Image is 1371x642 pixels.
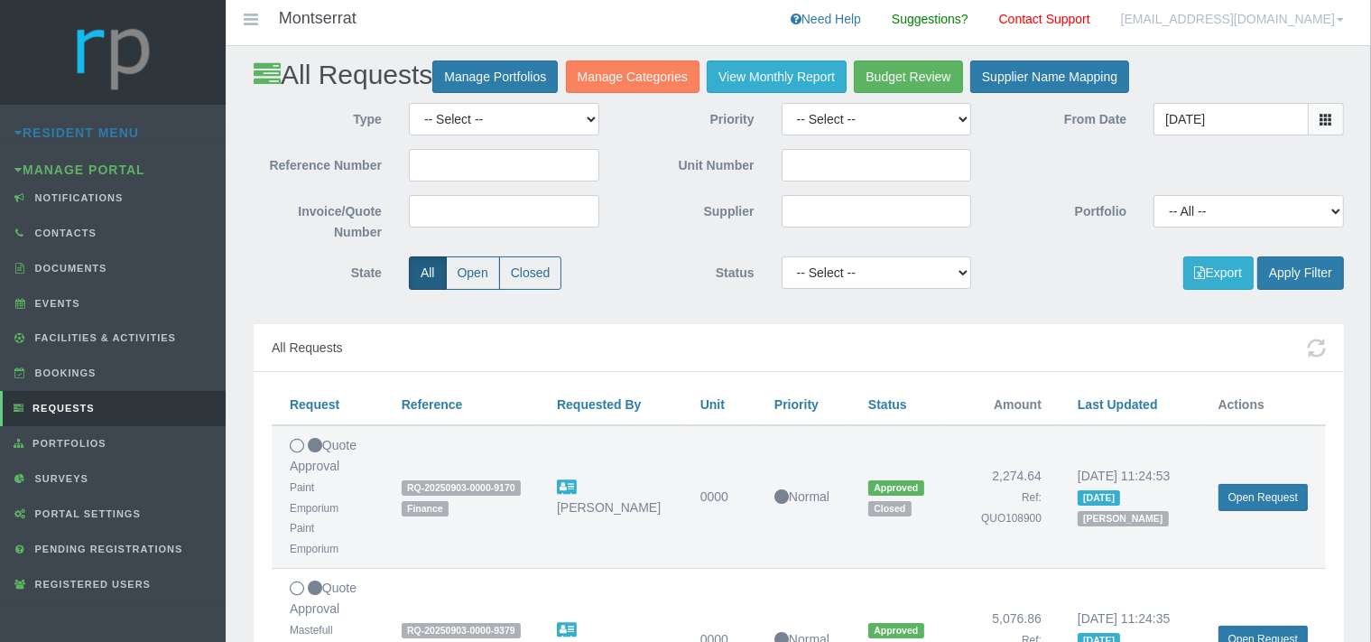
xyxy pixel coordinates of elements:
[28,438,107,449] span: Portfolios
[254,60,1344,93] h2: All Requests
[1183,256,1254,290] button: Export
[402,623,521,638] span: RQ-20250903-0000-9379
[290,481,338,515] small: Paint Emporium
[613,149,768,176] label: Unit Number
[31,298,80,309] span: Events
[31,332,176,343] span: Facilities & Activities
[28,403,95,414] span: Requests
[290,397,339,412] a: Request
[985,195,1140,222] label: Portfolio
[432,60,558,94] a: Manage Portfolios
[868,397,907,412] a: Status
[272,425,384,568] td: Quote Approval
[942,425,1060,568] td: 2,274.64
[14,163,145,177] a: Manage Portal
[868,501,912,516] span: Closed
[868,480,924,496] span: Approved
[994,397,1042,412] span: Amount
[290,522,338,555] small: Paint Emporium
[446,256,500,290] label: Open
[14,126,139,140] a: Resident Menu
[31,263,107,274] span: Documents
[31,192,124,203] span: Notifications
[1218,397,1264,412] span: Actions
[402,397,463,412] a: Reference
[707,60,847,94] a: View Monthly Report
[31,508,141,519] span: Portal Settings
[774,397,819,412] a: Priority
[279,10,357,28] h4: Montserrat
[854,60,962,94] a: Budget Review
[1060,425,1200,568] td: [DATE] 11:24:53
[31,473,88,484] span: Surveys
[31,368,97,378] span: Bookings
[1257,256,1344,290] button: Apply Filter
[1078,511,1169,526] span: [PERSON_NAME]
[240,149,395,176] label: Reference Number
[240,103,395,130] label: Type
[700,397,725,412] a: Unit
[756,425,850,568] td: Normal
[254,324,1344,373] div: All Requests
[240,195,395,243] label: Invoice/Quote Number
[868,623,924,638] span: Approved
[402,480,521,496] span: RQ-20250903-0000-9170
[613,195,768,222] label: Supplier
[682,425,756,568] td: 0000
[31,579,151,590] span: Registered Users
[240,256,395,284] label: State
[566,60,699,94] a: Manage Categories
[402,501,449,516] span: Finance
[31,544,183,554] span: Pending Registrations
[499,256,562,290] label: Closed
[1078,490,1120,506] span: [DATE]
[539,425,682,568] td: [PERSON_NAME]
[613,256,768,284] label: Status
[557,397,641,412] a: Requested By
[31,228,97,238] span: Contacts
[985,103,1140,130] label: From Date
[409,256,447,290] label: All
[613,103,768,130] label: Priority
[1218,484,1308,511] a: Open Request
[1078,397,1158,412] a: Last Updated
[970,60,1129,94] a: Supplier Name Mapping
